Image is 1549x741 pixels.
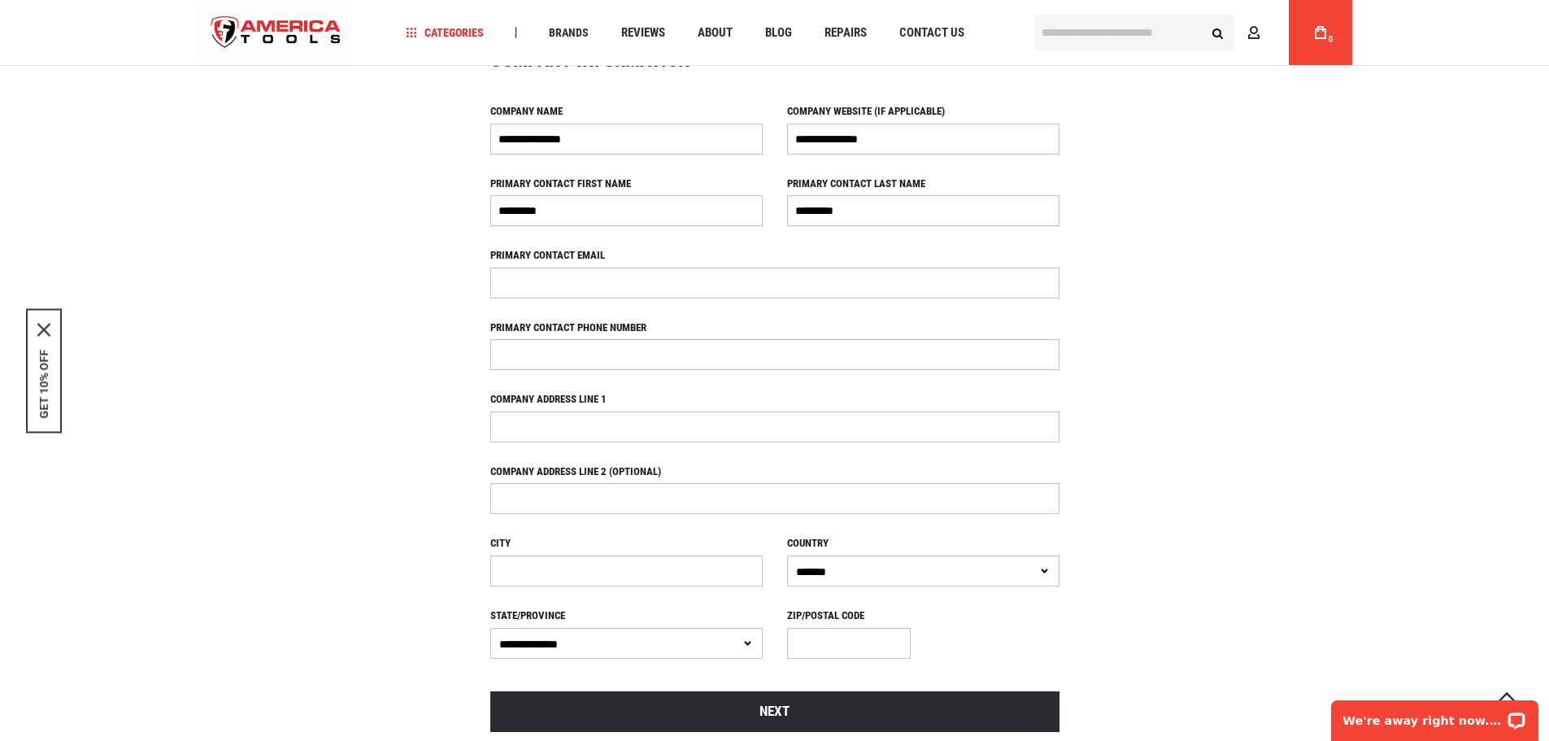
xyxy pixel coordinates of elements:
a: Repairs [817,22,874,44]
span: City [490,537,511,549]
a: Brands [542,22,596,44]
img: America Tools [198,2,355,63]
span: Contact Us [899,27,964,39]
a: Contact Us [892,22,972,44]
a: About [690,22,740,44]
span: Primary Contact Phone Number [490,321,646,333]
a: store logo [198,2,355,63]
button: GET 10% OFF [37,349,50,418]
a: Categories [398,22,491,44]
span: State/Province [490,609,565,621]
span: Company Address line 1 [490,393,607,405]
span: Reviews [621,27,665,39]
span: Zip/Postal Code [787,609,864,621]
span: Country [787,537,829,549]
button: Close [37,323,50,336]
span: Categories [406,27,484,38]
span: 0 [1329,35,1334,44]
span: Primary Contact Last Name [787,177,925,190]
span: Primary Contact First Name [490,177,631,190]
button: Next [490,691,1059,732]
a: Reviews [614,22,672,44]
svg: close icon [37,323,50,336]
button: Search [1203,17,1234,48]
span: Blog [765,27,792,39]
span: Primary Contact Email [490,249,605,261]
span: Company Website (if applicable) [787,105,945,117]
span: Repairs [825,27,867,39]
a: Blog [758,22,799,44]
iframe: LiveChat chat widget [1321,690,1549,741]
span: Brands [549,27,589,38]
span: Company Information [490,50,690,70]
span: Next [759,703,790,719]
span: Company Name [490,105,563,117]
span: About [698,27,733,39]
span: Company Address line 2 (optional) [490,465,661,477]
